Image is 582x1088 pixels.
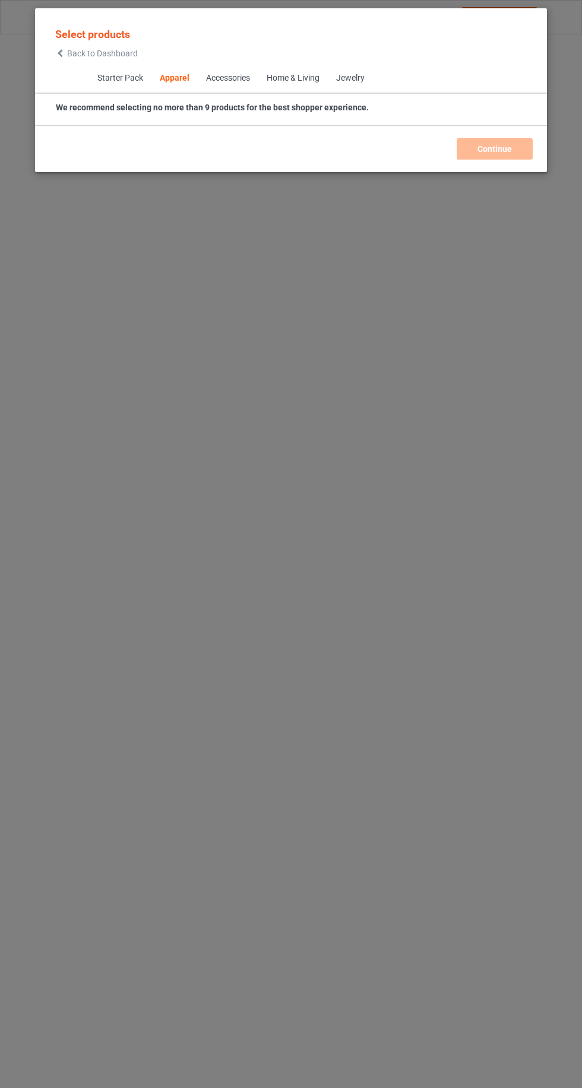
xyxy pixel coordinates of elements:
[55,28,130,40] span: Select products
[336,72,364,84] div: Jewelry
[205,72,249,84] div: Accessories
[159,72,189,84] div: Apparel
[67,49,138,58] span: Back to Dashboard
[266,72,319,84] div: Home & Living
[88,64,151,93] span: Starter Pack
[56,103,369,112] strong: We recommend selecting no more than 9 products for the best shopper experience.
